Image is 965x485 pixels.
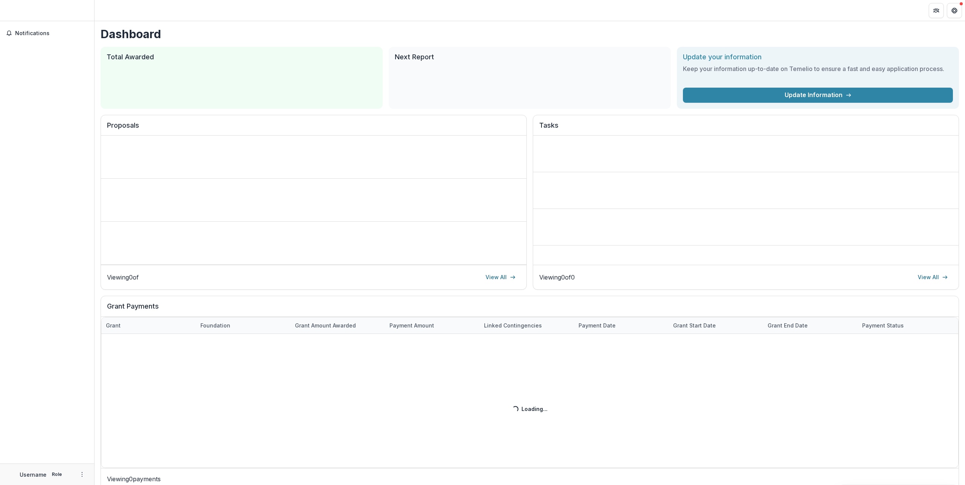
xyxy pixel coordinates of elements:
[107,273,139,282] p: Viewing 0 of
[20,471,47,479] p: Username
[929,3,944,18] button: Partners
[50,471,64,478] p: Role
[683,88,953,103] a: Update Information
[683,53,953,61] h2: Update your information
[107,53,377,61] h2: Total Awarded
[107,474,953,483] p: Viewing 0 payments
[107,302,953,317] h2: Grant Payments
[913,271,953,283] a: View All
[683,64,953,73] h3: Keep your information up-to-date on Temelio to ensure a fast and easy application process.
[539,121,953,136] h2: Tasks
[101,27,959,41] h1: Dashboard
[539,273,575,282] p: Viewing 0 of 0
[107,121,520,136] h2: Proposals
[3,27,91,39] button: Notifications
[395,53,665,61] h2: Next Report
[78,470,87,479] button: More
[481,271,520,283] a: View All
[947,3,962,18] button: Get Help
[15,30,88,37] span: Notifications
